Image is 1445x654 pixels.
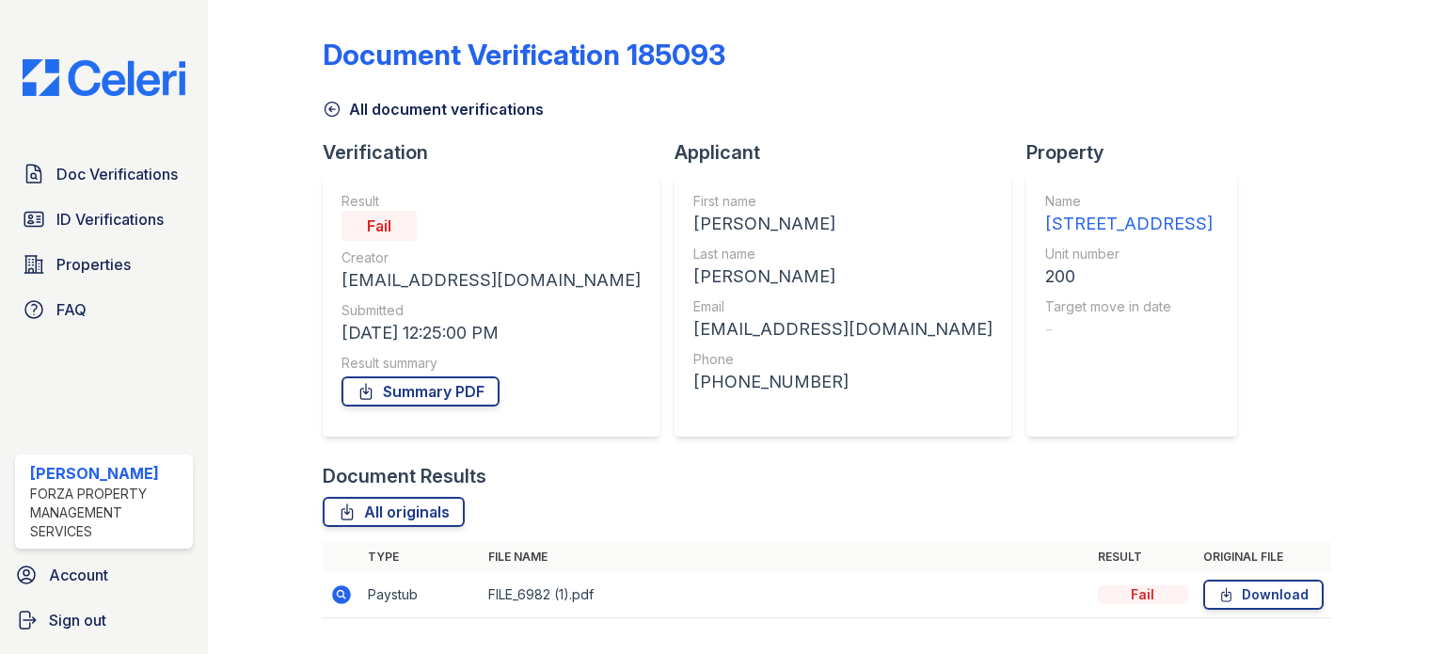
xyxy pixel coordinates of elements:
[1098,585,1188,604] div: Fail
[8,59,200,96] img: CE_Logo_Blue-a8612792a0a2168367f1c8372b55b34899dd931a85d93a1a3d3e32e68fde9ad4.png
[341,376,500,407] a: Summary PDF
[323,38,725,72] div: Document Verification 185093
[1045,245,1213,263] div: Unit number
[8,601,200,639] a: Sign out
[323,463,486,489] div: Document Results
[323,139,675,166] div: Verification
[323,98,544,120] a: All document verifications
[481,572,1090,618] td: FILE_6982 (1).pdf
[1090,542,1196,572] th: Result
[693,192,992,211] div: First name
[341,267,641,294] div: [EMAIL_ADDRESS][DOMAIN_NAME]
[360,572,481,618] td: Paystub
[30,462,185,485] div: [PERSON_NAME]
[56,208,164,231] span: ID Verifications
[56,163,178,185] span: Doc Verifications
[341,192,641,211] div: Result
[15,246,193,283] a: Properties
[693,211,992,237] div: [PERSON_NAME]
[693,316,992,343] div: [EMAIL_ADDRESS][DOMAIN_NAME]
[1196,542,1331,572] th: Original file
[56,298,87,321] span: FAQ
[360,542,481,572] th: Type
[693,245,992,263] div: Last name
[30,485,185,541] div: Forza Property Management Services
[341,301,641,320] div: Submitted
[49,564,108,586] span: Account
[1026,139,1252,166] div: Property
[1045,192,1213,237] a: Name [STREET_ADDRESS]
[8,556,200,594] a: Account
[481,542,1090,572] th: File name
[15,291,193,328] a: FAQ
[341,211,417,241] div: Fail
[1045,297,1213,316] div: Target move in date
[341,354,641,373] div: Result summary
[693,263,992,290] div: [PERSON_NAME]
[1203,580,1324,610] a: Download
[15,155,193,193] a: Doc Verifications
[1045,211,1213,237] div: [STREET_ADDRESS]
[675,139,1026,166] div: Applicant
[693,297,992,316] div: Email
[693,369,992,395] div: [PHONE_NUMBER]
[323,497,465,527] a: All originals
[1045,192,1213,211] div: Name
[49,609,106,631] span: Sign out
[341,320,641,346] div: [DATE] 12:25:00 PM
[15,200,193,238] a: ID Verifications
[693,350,992,369] div: Phone
[341,248,641,267] div: Creator
[1045,263,1213,290] div: 200
[56,253,131,276] span: Properties
[1045,316,1213,343] div: -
